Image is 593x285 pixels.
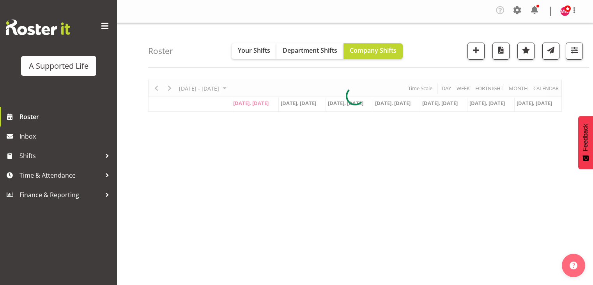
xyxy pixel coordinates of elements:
button: Download a PDF of the roster according to the set date range. [492,43,510,60]
img: Rosterit website logo [6,20,70,35]
span: Department Shifts [283,46,337,55]
button: Filter Shifts [566,43,583,60]
span: Company Shifts [350,46,397,55]
button: Highlight an important date within the roster. [517,43,535,60]
button: Department Shifts [276,43,343,59]
span: Feedback [582,124,589,151]
button: Send a list of all shifts for the selected filtered period to all rostered employees. [542,43,559,60]
button: Company Shifts [343,43,403,59]
div: A Supported Life [29,60,89,72]
button: Add a new shift [467,43,485,60]
button: Your Shifts [232,43,276,59]
span: Your Shifts [238,46,270,55]
img: maria-wood10195.jpg [560,7,570,16]
span: Time & Attendance [19,169,101,181]
h4: Roster [148,46,173,55]
span: Inbox [19,130,113,142]
span: Roster [19,111,113,123]
img: help-xxl-2.png [570,262,577,269]
span: Shifts [19,150,101,162]
span: Finance & Reporting [19,189,101,201]
button: Feedback - Show survey [578,116,593,169]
